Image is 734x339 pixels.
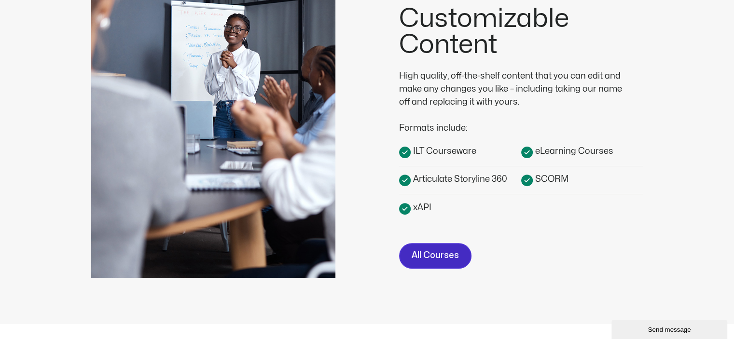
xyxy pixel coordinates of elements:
[533,145,613,158] span: eLearning Courses
[399,243,471,269] a: All Courses
[399,6,643,58] h2: Customizable Content
[411,201,431,214] span: xAPI
[399,69,631,108] div: High quality, off-the-shelf content that you can edit and make any changes you like – including t...
[399,144,521,158] a: ILT Courseware
[411,145,476,158] span: ILT Courseware
[611,318,729,339] iframe: chat widget
[412,249,459,263] span: All Courses
[533,173,568,186] span: SCORM
[521,172,643,186] a: SCORM
[399,172,521,186] a: Articulate Storyline 360
[411,173,507,186] span: Articulate Storyline 360
[399,108,631,135] div: Formats include:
